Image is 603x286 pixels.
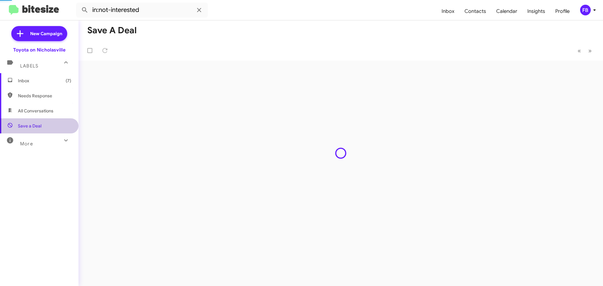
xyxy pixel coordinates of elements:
[11,26,67,41] a: New Campaign
[20,63,38,69] span: Labels
[18,93,71,99] span: Needs Response
[13,47,66,53] div: Toyota on Nicholasville
[18,123,41,129] span: Save a Deal
[550,2,575,20] a: Profile
[18,108,53,114] span: All Conversations
[30,30,62,37] span: New Campaign
[66,78,71,84] span: (7)
[491,2,522,20] a: Calendar
[437,2,459,20] a: Inbox
[574,44,585,57] button: Previous
[574,44,595,57] nav: Page navigation example
[522,2,550,20] a: Insights
[578,47,581,55] span: «
[459,2,491,20] a: Contacts
[87,25,137,35] h1: Save a Deal
[76,3,208,18] input: Search
[580,5,591,15] div: FB
[575,5,596,15] button: FB
[18,78,71,84] span: Inbox
[588,47,592,55] span: »
[20,141,33,147] span: More
[584,44,595,57] button: Next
